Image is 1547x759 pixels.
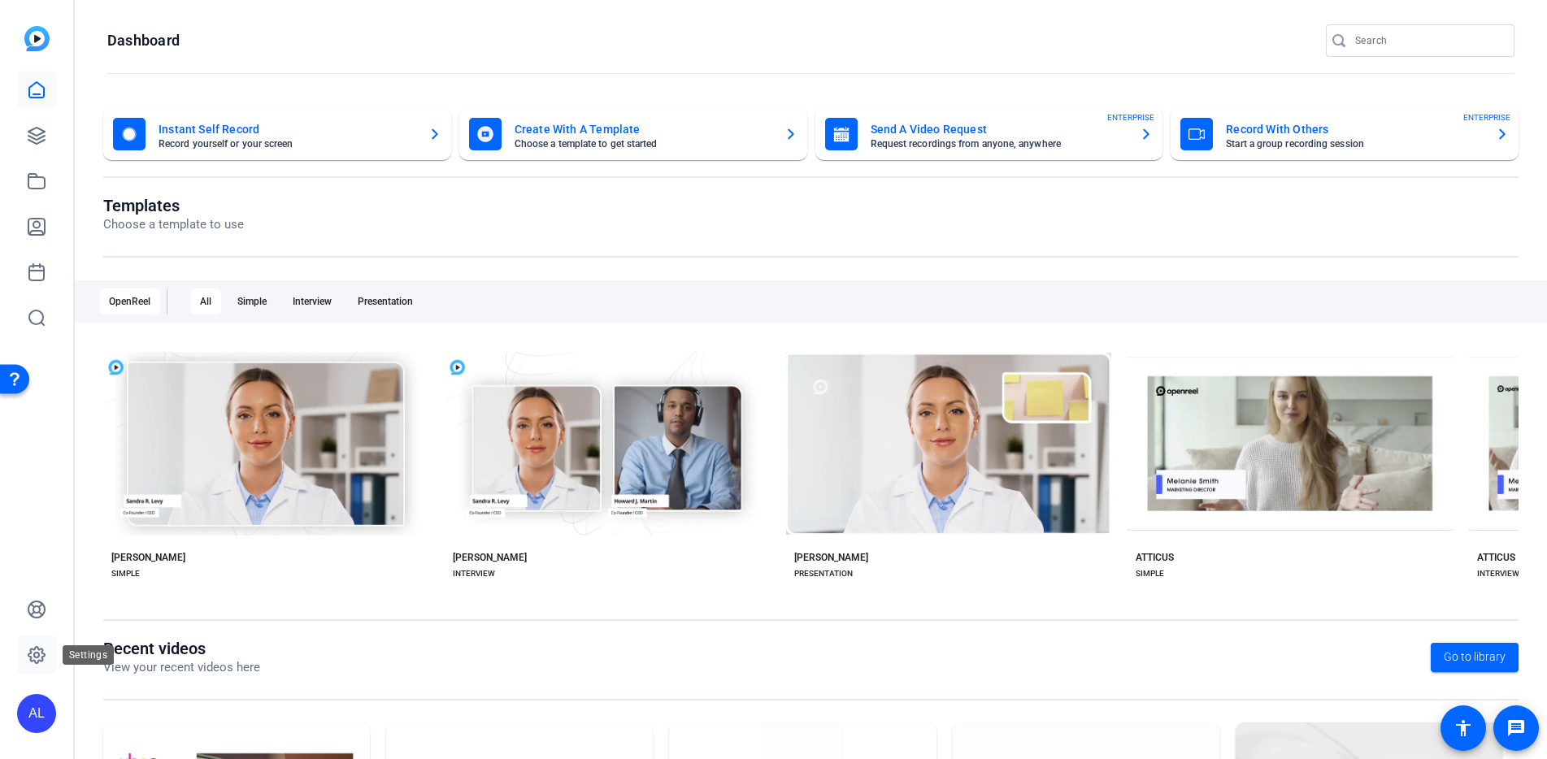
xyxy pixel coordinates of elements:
div: ATTICUS [1136,551,1174,564]
div: INTERVIEW [453,567,495,580]
div: [PERSON_NAME] [794,551,868,564]
mat-card-subtitle: Start a group recording session [1226,139,1483,149]
div: Simple [228,288,276,314]
mat-card-subtitle: Request recordings from anyone, anywhere [871,139,1128,149]
mat-card-subtitle: Record yourself or your screen [159,139,415,149]
div: OpenReel [99,288,160,314]
button: Record With OthersStart a group recording sessionENTERPRISE [1171,108,1519,160]
div: [PERSON_NAME] [111,551,185,564]
p: Choose a template to use [103,215,244,234]
div: INTERVIEW [1477,567,1519,580]
a: Go to library [1431,643,1519,672]
h1: Templates [103,196,244,215]
mat-card-title: Send A Video Request [871,119,1128,139]
div: PRESENTATION [794,567,853,580]
h1: Recent videos [103,639,260,658]
span: ENTERPRISE [1107,111,1154,124]
div: [PERSON_NAME] [453,551,527,564]
div: Settings [63,645,114,665]
button: Send A Video RequestRequest recordings from anyone, anywhereENTERPRISE [815,108,1163,160]
h1: Dashboard [107,31,180,50]
img: blue-gradient.svg [24,26,50,51]
mat-icon: accessibility [1454,718,1473,738]
span: Go to library [1444,648,1506,666]
div: AL [17,694,56,733]
mat-card-title: Instant Self Record [159,119,415,139]
div: Presentation [348,288,423,314]
mat-icon: message [1506,718,1526,738]
span: ENTERPRISE [1463,111,1510,124]
button: Create With A TemplateChoose a template to get started [459,108,807,160]
mat-card-title: Record With Others [1226,119,1483,139]
div: ATTICUS [1477,551,1515,564]
p: View your recent videos here [103,658,260,677]
mat-card-subtitle: Choose a template to get started [515,139,771,149]
div: SIMPLE [111,567,140,580]
div: SIMPLE [1136,567,1164,580]
div: Interview [283,288,341,314]
mat-card-title: Create With A Template [515,119,771,139]
div: All [190,288,221,314]
button: Instant Self RecordRecord yourself or your screen [103,108,451,160]
input: Search [1355,31,1501,50]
